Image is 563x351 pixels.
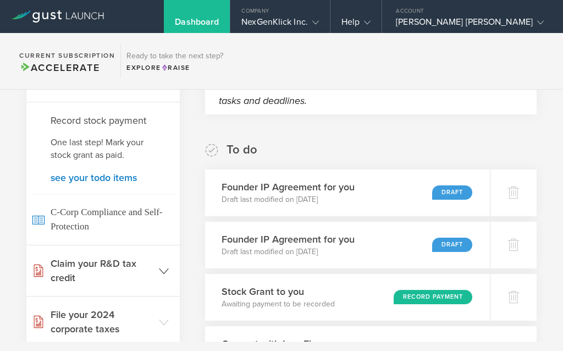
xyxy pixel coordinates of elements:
a: What's next [252,80,303,92]
p: Draft last modified on [DATE] [222,246,355,257]
span: Raise [161,64,190,72]
div: Explore [126,63,223,73]
div: Record Payment [394,290,472,304]
div: Draft [432,185,472,200]
h3: Founder IP Agreement for you [222,180,355,194]
div: Founder IP Agreement for youDraft last modified on [DATE]Draft [205,169,490,216]
div: Ready to take the next step?ExploreRaise [120,44,229,78]
div: NexGenKlick Inc. [241,17,319,33]
div: Help [341,17,371,33]
span: Accelerate [19,62,100,74]
h3: Connect with Law Firm [222,337,360,351]
h4: Record stock payment [51,113,156,128]
a: C-Corp Compliance and Self-Protection [26,194,180,245]
h2: To do [227,142,257,158]
a: see your todo items [51,173,156,183]
h3: Claim your R&D tax credit [51,256,153,285]
h3: File your 2024 corporate taxes [51,308,153,336]
em: See the section of the dashboard for other tax related tasks and deadlines. [219,80,499,107]
div: Dashboard [175,17,219,33]
h2: Current Subscription [19,52,115,59]
h3: Stock Grant to you [222,284,335,299]
div: Founder IP Agreement for youDraft last modified on [DATE]Draft [205,222,490,268]
div: [PERSON_NAME] [PERSON_NAME] [396,17,544,33]
h3: Ready to take the next step? [126,52,223,60]
span: C-Corp Compliance and Self-Protection [32,194,174,245]
p: Awaiting payment to be recorded [222,299,335,310]
h3: Founder IP Agreement for you [222,232,355,246]
div: Draft [432,238,472,252]
p: Draft last modified on [DATE] [222,194,355,205]
div: Stock Grant to youAwaiting payment to be recordedRecord Payment [205,274,490,321]
p: One last step! Mark your stock grant as paid. [51,136,156,162]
